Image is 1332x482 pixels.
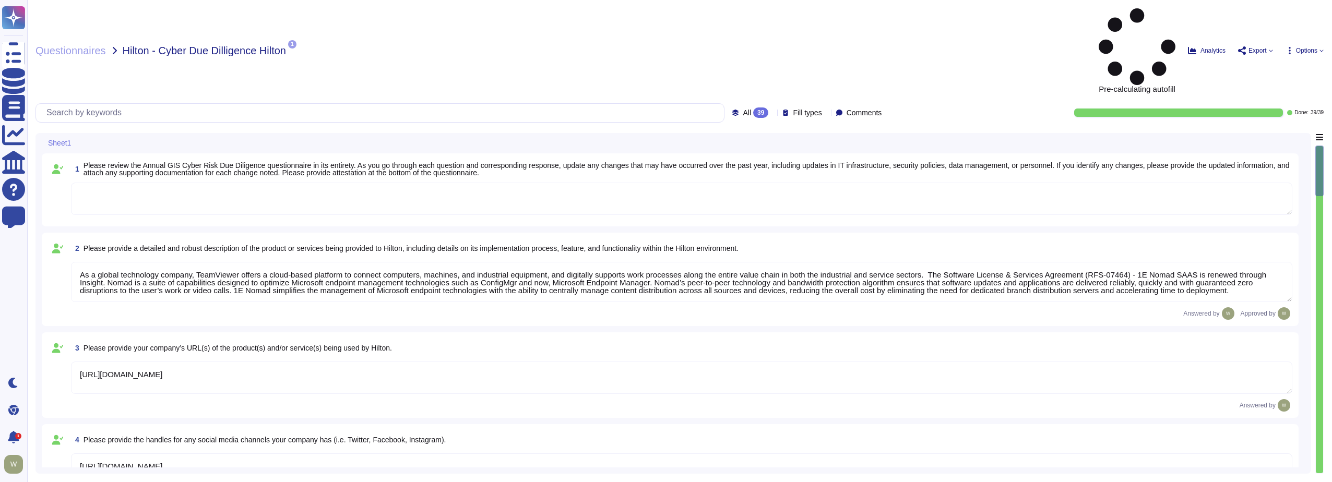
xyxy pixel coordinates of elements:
[1241,310,1276,317] span: Approved by
[123,45,286,56] span: Hilton - Cyber Due Dilligence Hilton
[1099,8,1175,93] span: Pre-calculating autofill
[84,436,446,444] span: Please provide the handles for any social media channels your company has (i.e. Twitter, Facebook...
[71,362,1292,394] textarea: [URL][DOMAIN_NAME]
[71,245,79,252] span: 2
[1200,47,1226,54] span: Analytics
[2,453,30,476] button: user
[1294,110,1309,115] span: Done:
[15,433,21,439] div: 1
[1248,47,1267,54] span: Export
[1240,402,1276,408] span: Answered by
[48,139,71,147] span: Sheet1
[1222,307,1234,320] img: user
[1296,47,1317,54] span: Options
[1278,307,1290,320] img: user
[41,104,724,122] input: Search by keywords
[1278,399,1290,412] img: user
[1183,310,1219,317] span: Answered by
[84,244,739,252] span: Please provide a detailed and robust description of the product or services being provided to Hil...
[71,344,79,352] span: 3
[1311,110,1324,115] span: 39 / 39
[35,45,106,56] span: Questionnaires
[84,161,1290,177] span: Please review the Annual GIS Cyber Risk Due Diligence questionnaire in its entirety. As you go th...
[793,109,822,116] span: Fill types
[1188,46,1226,55] button: Analytics
[743,109,751,116] span: All
[84,344,392,352] span: Please provide your company’s URL(s) of the product(s) and/or service(s) being used by Hilton.
[288,40,296,49] span: 1
[71,262,1292,302] textarea: As a global technology company, TeamViewer offers a cloud-based platform to connect computers, ma...
[71,436,79,443] span: 4
[71,165,79,173] span: 1
[847,109,882,116] span: Comments
[753,107,768,118] div: 39
[4,455,23,474] img: user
